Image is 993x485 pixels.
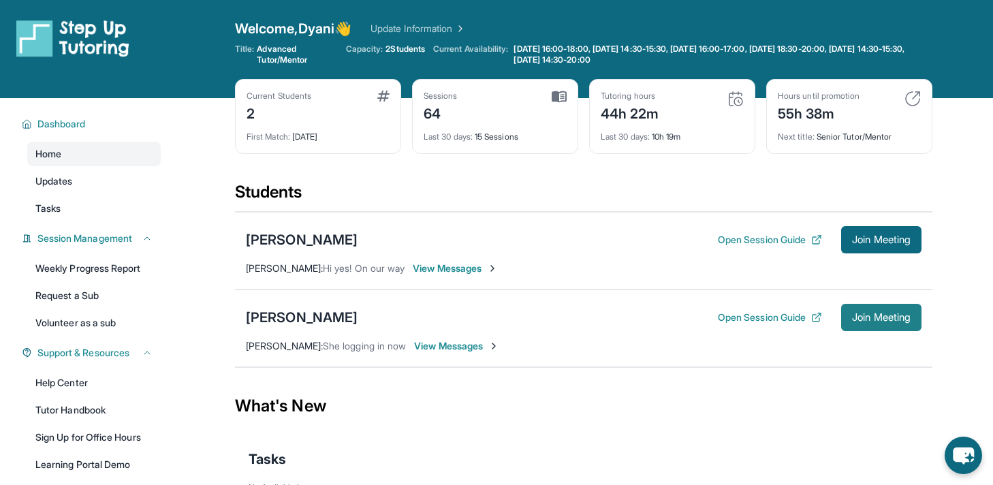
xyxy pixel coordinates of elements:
[247,101,311,123] div: 2
[601,131,650,142] span: Last 30 days :
[323,262,405,274] span: Hi yes! On our way
[37,346,129,360] span: Support & Resources
[247,123,390,142] div: [DATE]
[487,263,498,274] img: Chevron-Right
[35,202,61,215] span: Tasks
[452,22,466,35] img: Chevron Right
[511,44,932,65] a: [DATE] 16:00-18:00, [DATE] 14:30-15:30, [DATE] 16:00-17:00, [DATE] 18:30-20:00, [DATE] 14:30-15:3...
[27,371,161,395] a: Help Center
[601,101,659,123] div: 44h 22m
[852,313,911,322] span: Join Meeting
[945,437,982,474] button: chat-button
[249,450,286,469] span: Tasks
[35,174,73,188] span: Updates
[727,91,744,107] img: card
[488,341,499,351] img: Chevron-Right
[323,340,406,351] span: She logging in now
[371,22,466,35] a: Update Information
[235,19,351,38] span: Welcome, Dyani 👋
[246,262,323,274] span: [PERSON_NAME] :
[514,44,930,65] span: [DATE] 16:00-18:00, [DATE] 14:30-15:30, [DATE] 16:00-17:00, [DATE] 18:30-20:00, [DATE] 14:30-15:3...
[27,142,161,166] a: Home
[601,91,659,101] div: Tutoring hours
[246,340,323,351] span: [PERSON_NAME] :
[16,19,129,57] img: logo
[235,44,254,65] span: Title:
[601,123,744,142] div: 10h 19m
[424,131,473,142] span: Last 30 days :
[778,91,860,101] div: Hours until promotion
[904,91,921,107] img: card
[778,131,815,142] span: Next title :
[247,131,290,142] span: First Match :
[413,262,498,275] span: View Messages
[235,376,932,436] div: What's New
[27,452,161,477] a: Learning Portal Demo
[247,91,311,101] div: Current Students
[424,123,567,142] div: 15 Sessions
[377,91,390,101] img: card
[32,117,153,131] button: Dashboard
[27,196,161,221] a: Tasks
[27,283,161,308] a: Request a Sub
[424,91,458,101] div: Sessions
[424,101,458,123] div: 64
[778,123,921,142] div: Senior Tutor/Mentor
[27,169,161,193] a: Updates
[346,44,383,54] span: Capacity:
[27,311,161,335] a: Volunteer as a sub
[27,398,161,422] a: Tutor Handbook
[841,226,921,253] button: Join Meeting
[235,181,932,211] div: Students
[37,232,132,245] span: Session Management
[718,311,822,324] button: Open Session Guide
[32,232,153,245] button: Session Management
[552,91,567,103] img: card
[257,44,337,65] span: Advanced Tutor/Mentor
[246,308,358,327] div: [PERSON_NAME]
[433,44,508,65] span: Current Availability:
[35,147,61,161] span: Home
[852,236,911,244] span: Join Meeting
[37,117,86,131] span: Dashboard
[718,233,822,247] button: Open Session Guide
[27,425,161,450] a: Sign Up for Office Hours
[778,101,860,123] div: 55h 38m
[841,304,921,331] button: Join Meeting
[27,256,161,281] a: Weekly Progress Report
[246,230,358,249] div: [PERSON_NAME]
[385,44,425,54] span: 2 Students
[32,346,153,360] button: Support & Resources
[414,339,499,353] span: View Messages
